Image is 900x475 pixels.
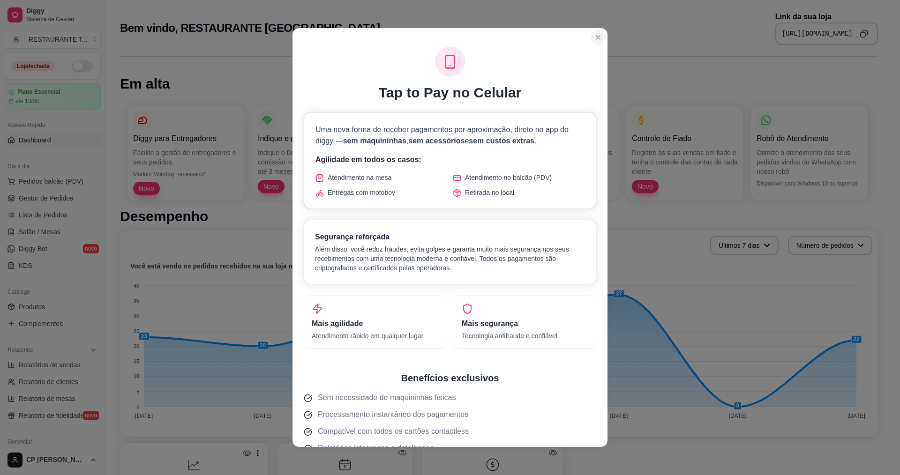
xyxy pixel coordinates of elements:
span: Sem necessidade de maquininhas físicas [318,392,456,403]
span: sem maquininhas [343,137,406,145]
p: Agilidade em todos os casos: [315,154,585,165]
h3: Segurança reforçada [315,231,585,243]
span: Compatível com todos os cartões contactless [318,426,469,437]
p: Atendimento rápido em qualquer lugar [312,331,438,341]
button: Close [591,30,606,45]
h3: Mais agilidade [312,318,438,329]
h1: Tap to Pay no Celular [379,84,522,101]
span: Processamento instantâneo dos pagamentos [318,409,468,420]
p: Além disso, você reduz fraudes, evita golpes e garanta muito mais segurança nos seus recebimentos... [315,245,585,273]
span: sem acessórios [408,137,465,145]
span: Entregas com motoboy [328,188,395,197]
h2: Benefícios exclusivos [304,371,596,385]
p: Uma nova forma de receber pagamentos por aproximação, direto no app do diggy — , e . [315,124,585,147]
span: Retirada no local [465,188,514,197]
span: sem custos extras [469,137,534,145]
h3: Mais segurança [462,318,588,329]
p: Tecnologia antifraude e confiável [462,331,588,341]
span: Relatórios integrados e detalhados [318,443,434,454]
span: Atendimento na mesa [328,173,391,182]
span: Atendimento no balcão (PDV) [465,173,552,182]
